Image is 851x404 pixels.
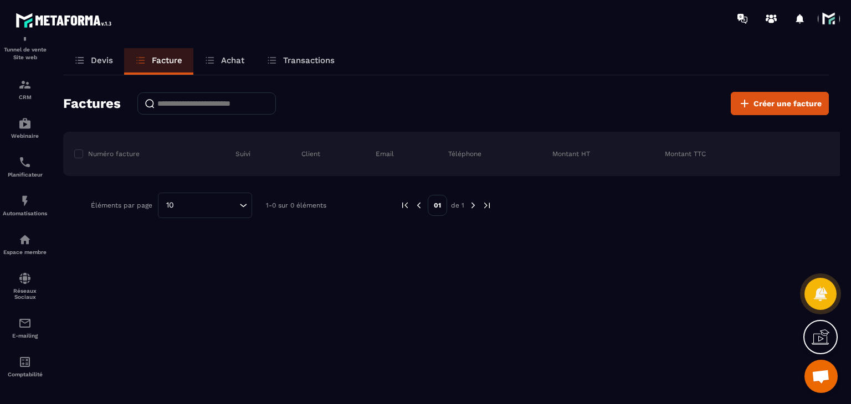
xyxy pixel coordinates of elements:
p: Email [376,149,394,158]
p: Client [301,149,320,158]
img: social-network [18,272,32,285]
h2: Factures [63,92,121,115]
p: 1-0 sur 0 éléments [266,201,326,209]
span: 10 [162,199,178,211]
img: scheduler [18,156,32,169]
p: Espace membre [3,249,47,255]
a: automationsautomationsWebinaire [3,108,47,147]
img: logo [16,10,115,30]
div: Search for option [158,193,252,218]
input: Search for option [178,199,237,211]
p: Téléphone [448,149,481,158]
a: emailemailE-mailing [3,308,47,347]
button: Créer une facture [731,92,829,115]
p: Planificateur [3,172,47,178]
img: next [468,200,478,210]
p: CRM [3,94,47,100]
p: Numéro facture [88,149,140,158]
a: automationsautomationsAutomatisations [3,186,47,225]
img: prev [400,200,410,210]
div: Ouvrir le chat [804,360,838,393]
a: Devis [63,48,124,75]
img: automations [18,233,32,246]
p: Réseaux Sociaux [3,288,47,300]
a: Facture [124,48,193,75]
p: Comptabilité [3,371,47,377]
p: Transactions [283,55,335,65]
a: formationformationCRM [3,70,47,108]
p: E-mailing [3,333,47,339]
img: prev [414,200,424,210]
a: schedulerschedulerPlanificateur [3,147,47,186]
img: email [18,317,32,330]
a: accountantaccountantComptabilité [3,347,47,386]
a: social-networksocial-networkRéseaux Sociaux [3,263,47,308]
img: accountant [18,355,32,369]
img: next [482,200,492,210]
p: Facture [152,55,182,65]
span: Créer une facture [753,98,822,109]
p: Tunnel de vente Site web [3,46,47,61]
p: Devis [91,55,113,65]
a: formationformationTunnel de vente Site web [3,22,47,70]
p: Éléments par page [91,201,152,209]
p: Montant TTC [665,149,706,158]
img: automations [18,194,32,208]
p: Suivi [235,149,250,158]
a: automationsautomationsEspace membre [3,225,47,263]
p: de 1 [451,201,464,210]
p: Automatisations [3,210,47,216]
img: formation [18,78,32,91]
p: Achat [221,55,244,65]
p: Webinaire [3,133,47,139]
p: 01 [428,195,447,216]
p: Montant HT [552,149,590,158]
img: automations [18,117,32,130]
